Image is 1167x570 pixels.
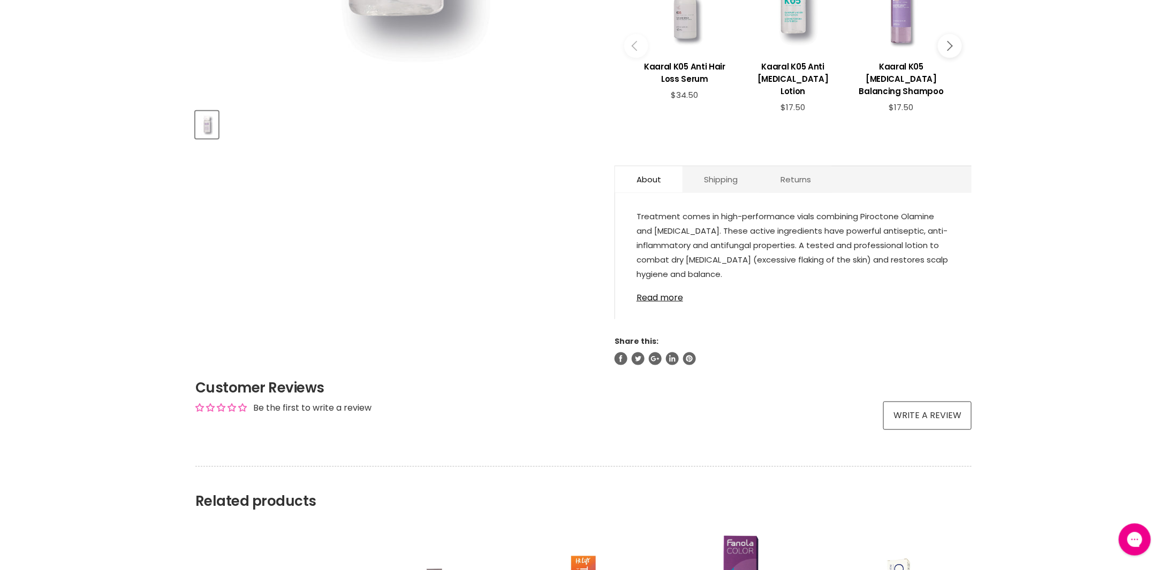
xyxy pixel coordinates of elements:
[194,108,597,138] div: Product thumbnails
[615,336,658,346] span: Share this:
[636,60,733,85] h3: Kaaral K05 Anti Hair Loss Serum
[195,466,972,510] h2: Related products
[744,60,842,97] h3: Kaaral K05 Anti [MEDICAL_DATA] Lotion
[636,209,950,341] p: Treatment comes in high-performance vials combining Piroctone Olamine and [MEDICAL_DATA]. These a...
[253,402,372,414] div: Be the first to write a review
[1113,520,1156,559] iframe: Gorgias live chat messenger
[636,287,950,303] a: Read more
[195,111,218,138] button: Kaaral K05 Sebum Balancing Lotion
[636,52,733,90] a: View product:Kaaral K05 Anti Hair Loss Serum
[744,52,842,103] a: View product:Kaaral K05 Anti Dandruff Lotion
[853,60,950,97] h3: Kaaral K05 [MEDICAL_DATA] Balancing Shampoo
[671,89,699,101] span: $34.50
[196,112,217,137] img: Kaaral K05 Sebum Balancing Lotion
[853,52,950,103] a: View product:Kaaral K05 Sebum Balancing Shampoo
[615,336,972,365] aside: Share this:
[195,402,247,414] div: Average rating is 0.00 stars
[889,102,914,113] span: $17.50
[195,378,972,397] h2: Customer Reviews
[683,166,759,192] a: Shipping
[883,402,972,429] a: Write a review
[759,166,832,192] a: Returns
[780,102,805,113] span: $17.50
[615,166,683,192] a: About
